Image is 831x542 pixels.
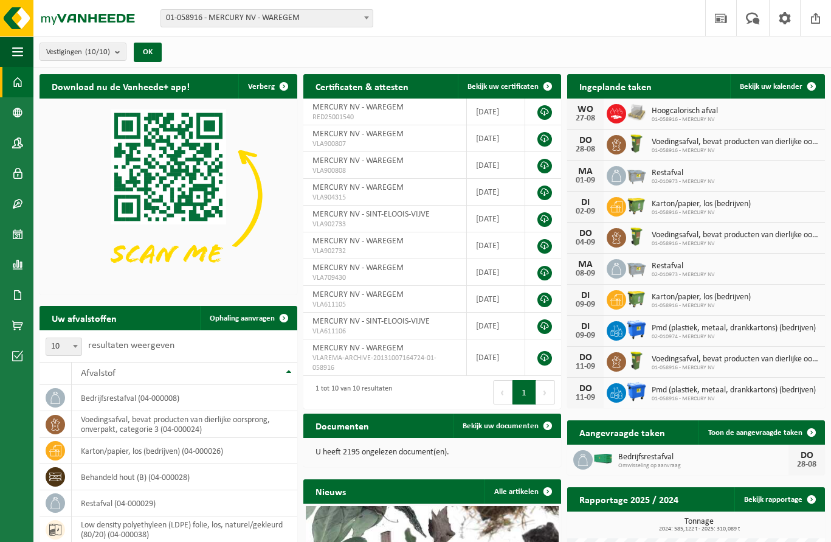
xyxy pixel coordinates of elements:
[618,453,788,462] span: Bedrijfsrestafval
[72,385,297,411] td: bedrijfsrestafval (04-000008)
[134,43,162,62] button: OK
[698,420,824,445] a: Toon de aangevraagde taken
[303,414,381,437] h2: Documenten
[88,341,174,350] label: resultaten weergeven
[626,350,647,371] img: WB-0060-HPE-GN-50
[626,195,647,216] img: WB-1100-HPE-GN-50
[467,125,525,152] td: [DATE]
[46,43,110,61] span: Vestigingen
[652,293,751,302] span: Karton/papier, los (bedrijven)
[730,74,824,99] a: Bekijk uw kalender
[312,273,457,283] span: VLA709430
[652,116,718,123] span: 01-058916 - MERCURY NV
[72,411,297,438] td: voedingsafval, bevat producten van dierlijke oorsprong, onverpakt, categorie 3 (04-000024)
[573,260,598,269] div: MA
[309,379,392,406] div: 1 tot 10 van 10 resultaten
[573,238,598,247] div: 04-09
[40,306,129,330] h2: Uw afvalstoffen
[312,290,404,299] span: MERCURY NV - WAREGEM
[312,317,430,326] span: MERCURY NV - SINT-ELOOIS-VIJVE
[312,193,457,203] span: VLA904315
[312,263,404,273] span: MERCURY NV - WAREGEM
[626,257,647,278] img: WB-2500-GAL-GY-01
[626,288,647,309] img: WB-1100-HPE-GN-50
[467,179,525,206] td: [DATE]
[72,490,297,516] td: restafval (04-000029)
[312,220,457,229] span: VLA902733
[573,136,598,145] div: DO
[573,269,598,278] div: 08-09
[453,414,560,438] a: Bekijk uw documenten
[652,355,819,364] span: Voedingsafval, bevat producten van dierlijke oorsprong, onverpakt, categorie 3
[312,166,457,176] span: VLA900808
[573,353,598,363] div: DO
[46,338,82,356] span: 10
[567,74,664,98] h2: Ingeplande taken
[467,339,525,376] td: [DATE]
[652,169,715,178] span: Restafval
[463,422,539,430] span: Bekijk uw documenten
[573,114,598,123] div: 27-08
[160,9,373,27] span: 01-058916 - MERCURY NV - WAREGEM
[652,209,751,217] span: 01-058916 - MERCURY NV
[573,105,598,114] div: WO
[626,133,647,154] img: WB-0060-HPE-GN-50
[626,164,647,185] img: WB-2500-GAL-GY-01
[573,167,598,176] div: MA
[652,200,751,209] span: Karton/papier, los (bedrijven)
[652,364,819,372] span: 01-058916 - MERCURY NV
[40,74,202,98] h2: Download nu de Vanheede+ app!
[85,48,110,56] count: (10/10)
[303,74,421,98] h2: Certificaten & attesten
[626,102,647,123] img: LP-PA-00000-WDN-11
[312,300,457,310] span: VLA611105
[573,384,598,394] div: DO
[652,137,819,147] span: Voedingsafval, bevat producten van dierlijke oorsprong, onverpakt, categorie 3
[467,313,525,339] td: [DATE]
[652,324,816,333] span: Pmd (plastiek, metaal, drankkartons) (bedrijven)
[312,210,430,219] span: MERCURY NV - SINT-ELOOIS-VIJVE
[573,394,598,402] div: 11-09
[210,314,275,322] span: Ophaling aanvragen
[312,237,404,246] span: MERCURY NV - WAREGEM
[593,453,613,464] img: HK-XC-40-GN-00
[312,344,404,353] span: MERCURY NV - WAREGEM
[573,518,825,532] h3: Tonnage
[573,207,598,216] div: 02-09
[652,147,819,155] span: 01-058916 - MERCURY NV
[458,74,560,99] a: Bekijk uw certificaten
[467,232,525,259] td: [DATE]
[467,99,525,125] td: [DATE]
[467,259,525,286] td: [DATE]
[40,43,126,61] button: Vestigingen(10/10)
[573,176,598,185] div: 01-09
[573,229,598,238] div: DO
[652,231,819,240] span: Voedingsafval, bevat producten van dierlijke oorsprong, onverpakt, categorie 3
[312,130,404,139] span: MERCURY NV - WAREGEM
[312,353,457,373] span: VLAREMA-ARCHIVE-20131007164724-01-058916
[312,156,404,165] span: MERCURY NV - WAREGEM
[573,363,598,371] div: 11-09
[573,301,598,309] div: 09-09
[652,106,718,116] span: Hoogcalorisch afval
[573,291,598,301] div: DI
[312,246,457,256] span: VLA902732
[567,487,691,511] h2: Rapportage 2025 / 2024
[795,460,819,469] div: 28-08
[567,420,677,444] h2: Aangevraagde taken
[312,327,457,336] span: VLA611106
[46,338,81,355] span: 10
[652,302,751,310] span: 01-058916 - MERCURY NV
[238,74,296,99] button: Verberg
[652,395,816,403] span: 01-058916 - MERCURY NV
[467,152,525,179] td: [DATE]
[6,515,203,542] iframe: chat widget
[652,271,715,279] span: 02-010973 - MERCURY NV
[795,451,819,460] div: DO
[626,319,647,340] img: WB-1100-HPE-BE-01
[467,83,539,91] span: Bekijk uw certificaten
[493,380,512,405] button: Previous
[536,380,555,405] button: Next
[652,178,715,186] span: 02-010973 - MERCURY NV
[72,464,297,490] td: behandeld hout (B) (04-000028)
